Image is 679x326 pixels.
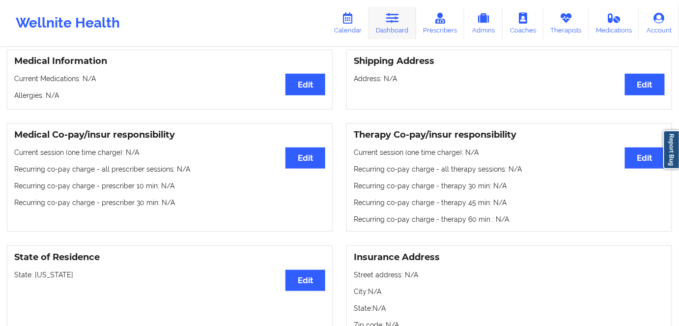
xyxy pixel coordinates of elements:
p: Allergies: N/A [14,90,325,100]
p: Address: N/A [354,74,665,84]
p: Current session (one time charge): N/A [14,148,325,157]
button: Edit [285,148,325,169]
h3: Insurance Address [354,252,665,263]
p: State: N/A [354,303,665,313]
h3: Shipping Address [354,56,665,67]
p: Current session (one time charge): N/A [354,148,665,157]
a: Prescribers [416,7,465,39]
a: Therapists [543,7,589,39]
p: Recurring co-pay charge - all prescriber sessions : N/A [14,164,325,174]
h3: Medical Co-pay/insur responsibility [14,129,325,141]
p: Current Medications: N/A [14,74,325,84]
p: Recurring co-pay charge - prescriber 30 min : N/A [14,198,325,207]
p: Recurring co-pay charge - therapy 45 min : N/A [354,198,665,207]
a: Admins [464,7,503,39]
button: Edit [285,270,325,291]
a: Dashboard [369,7,416,39]
p: Street address: N/A [354,270,665,280]
p: Recurring co-pay charge - all therapy sessions : N/A [354,164,665,174]
a: Report Bug [663,130,679,169]
a: Coaches [503,7,543,39]
button: Edit [625,74,665,95]
a: Calendar [327,7,369,39]
p: Recurring co-pay charge - therapy 60 min : N/A [354,214,665,224]
p: Recurring co-pay charge - therapy 30 min : N/A [354,181,665,191]
button: Edit [625,148,665,169]
p: City: N/A [354,287,665,296]
h3: Medical Information [14,56,325,67]
h3: State of Residence [14,252,325,263]
p: State: [US_STATE] [14,270,325,280]
a: Medications [589,7,640,39]
h3: Therapy Co-pay/insur responsibility [354,129,665,141]
p: Recurring co-pay charge - prescriber 10 min : N/A [14,181,325,191]
a: Account [639,7,679,39]
button: Edit [285,74,325,95]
